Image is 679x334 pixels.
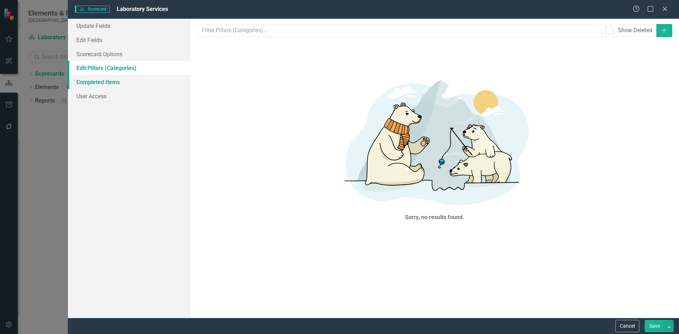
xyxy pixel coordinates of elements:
a: Completed Items [68,75,190,89]
a: Edit Fields [68,33,190,47]
button: Cancel [615,320,639,332]
div: Sorry, no results found. [405,213,464,222]
input: Filter Pillars (Categories)... [197,24,602,37]
img: No results found [329,70,541,212]
a: Edit Pillars (Categories) [68,61,190,75]
span: Laboratory Services [117,6,168,12]
a: Scorecard Options [68,47,190,61]
div: Show Deleted [618,27,652,35]
span: Scorecard [75,6,110,13]
button: Save [645,320,665,332]
a: Update Fields [68,19,190,33]
a: User Access [68,89,190,103]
